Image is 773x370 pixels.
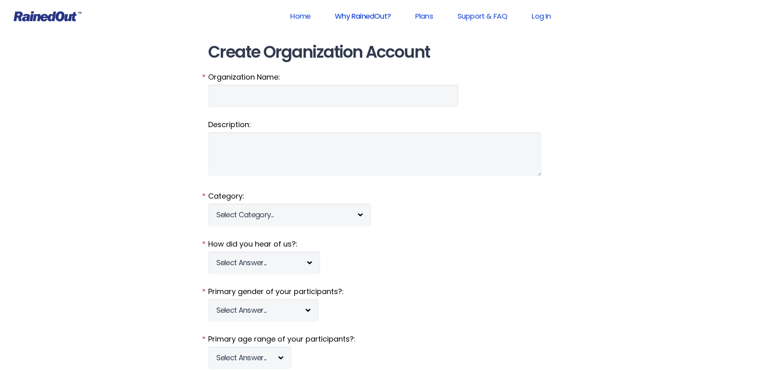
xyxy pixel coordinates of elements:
a: Log In [521,7,561,25]
label: Organization Name: [208,72,565,82]
h1: Create Organization Account [208,43,565,61]
label: Primary age range of your participants?: [208,334,565,344]
label: Primary gender of your participants?: [208,286,565,297]
label: How did you hear of us?: [208,239,565,249]
label: Description: [208,119,565,130]
a: Plans [405,7,444,25]
label: Category: [208,191,565,201]
a: Home [280,7,321,25]
a: Support & FAQ [447,7,518,25]
a: Why RainedOut? [324,7,401,25]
